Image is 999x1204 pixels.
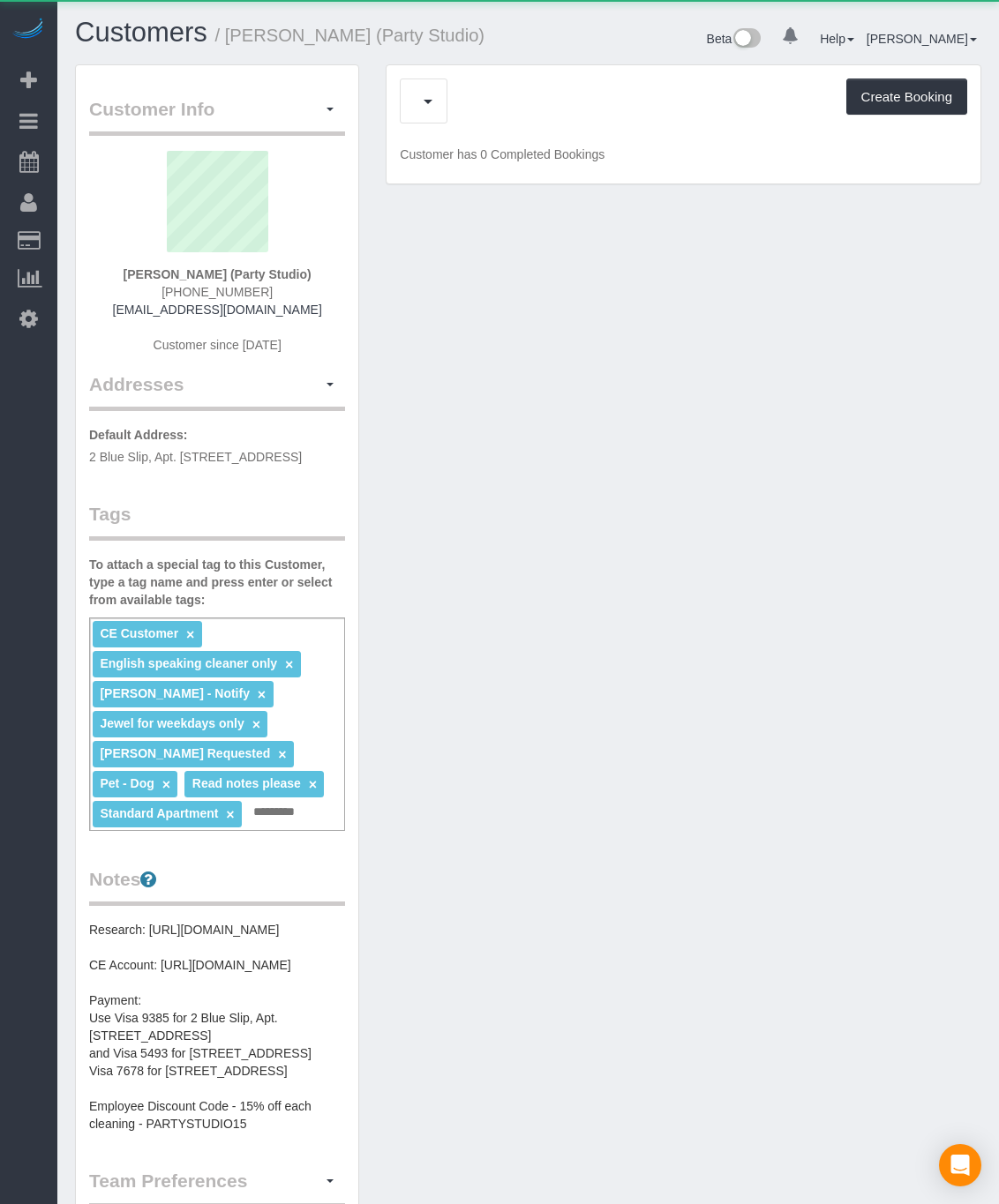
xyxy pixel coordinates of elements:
[154,338,282,352] span: Customer since [DATE]
[162,777,170,792] a: ×
[252,717,260,732] a: ×
[400,146,967,163] p: Customer has 0 Completed Bookings
[100,626,178,640] span: CE Customer
[100,806,218,820] span: Standard Apartment
[11,18,46,42] img: Automaid Logo
[89,866,345,906] legend: Notes
[285,657,293,672] a: ×
[258,687,266,702] a: ×
[215,26,485,45] small: / [PERSON_NAME] (Party Studio)
[846,79,967,116] button: Create Booking
[89,450,302,464] span: 2 Blue Slip, Apt. [STREET_ADDRESS]
[278,747,286,762] a: ×
[75,17,207,48] a: Customers
[89,501,345,541] legend: Tags
[100,716,244,730] span: Jewel for weekdays only
[732,28,761,51] img: New interface
[89,426,188,444] label: Default Address:
[89,921,345,1133] pre: Research: [URL][DOMAIN_NAME] CE Account: [URL][DOMAIN_NAME] Payment: Use Visa 9385 for 2 Blue Sli...
[939,1144,981,1186] div: Open Intercom Messenger
[867,32,977,46] a: [PERSON_NAME]
[309,777,317,792] a: ×
[89,96,345,136] legend: Customer Info
[161,285,273,299] span: [PHONE_NUMBER]
[100,686,250,700] span: [PERSON_NAME] - Notify
[100,656,277,670] span: English speaking cleaner only
[113,303,322,317] a: [EMAIL_ADDRESS][DOMAIN_NAME]
[226,807,234,822] a: ×
[186,627,194,642] a: ×
[707,32,762,46] a: Beta
[820,32,854,46] a: Help
[192,776,301,790] span: Read notes please
[89,556,345,609] label: To attach a special tag to this Customer, type a tag name and press enter or select from availabl...
[100,776,154,790] span: Pet - Dog
[100,746,270,760] span: [PERSON_NAME] Requested
[124,267,312,281] strong: [PERSON_NAME] (Party Studio)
